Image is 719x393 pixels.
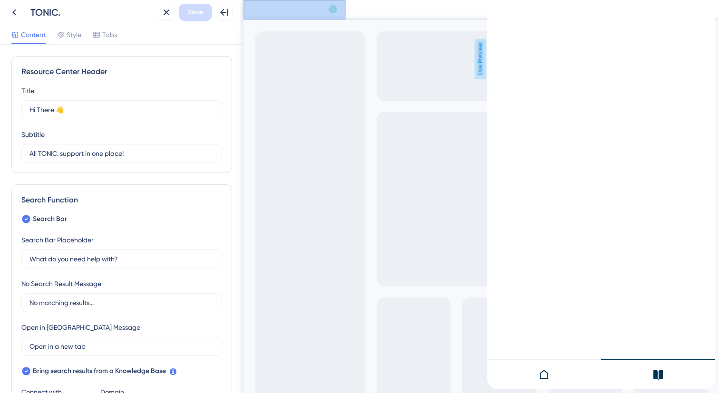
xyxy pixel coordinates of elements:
[29,148,214,159] input: Description
[87,5,90,12] div: 3
[102,29,117,40] span: Tabs
[29,254,214,264] input: What do you need help with?
[231,39,243,79] span: Live Preview
[29,297,214,308] input: No matching results...
[21,66,222,77] div: Resource Center Header
[21,194,222,206] div: Search Function
[30,6,154,19] div: TONIC.
[29,105,214,115] input: Title
[33,213,67,225] span: Search Bar
[29,341,214,352] input: Open in a new tab
[21,129,45,140] div: Subtitle
[67,29,81,40] span: Style
[21,322,140,333] div: Open in [GEOGRAPHIC_DATA] Message
[179,4,212,21] button: Save
[21,85,34,96] div: Title
[21,278,101,289] div: No Search Result Message
[21,29,46,40] span: Content
[33,365,166,377] span: Bring search results from a Knowledge Base
[21,234,94,246] div: Search Bar Placeholder
[22,2,81,14] span: Resource Center
[188,7,203,18] span: Save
